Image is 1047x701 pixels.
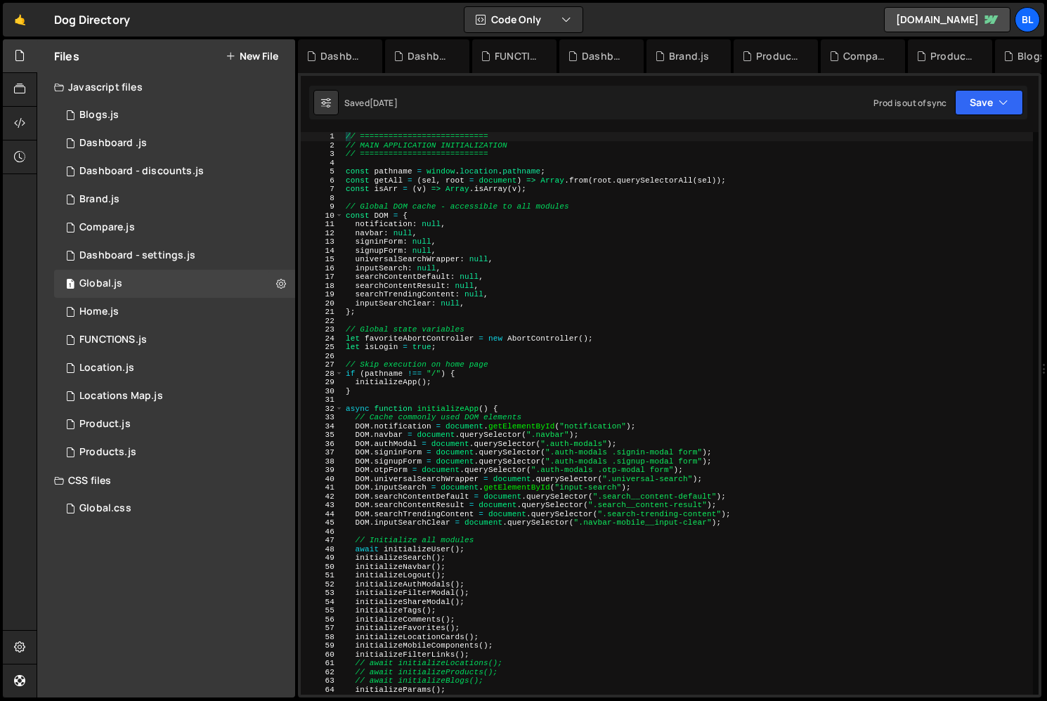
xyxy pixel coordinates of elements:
div: 15 [301,255,344,264]
div: 31 [301,395,344,405]
div: 14 [301,247,344,256]
div: 43 [301,501,344,510]
div: 11 [301,220,344,229]
div: Dashboard - discounts.js [79,165,204,178]
div: 56 [301,615,344,624]
div: 24 [301,334,344,343]
div: 44 [301,510,344,519]
div: 48 [301,545,344,554]
h2: Files [54,48,79,64]
div: 16220/44477.js [54,326,295,354]
div: 61 [301,659,344,668]
div: Location.js [79,362,134,374]
div: Blogs.js [79,109,119,122]
div: 16220/43680.js [54,382,295,410]
div: 10 [301,211,344,221]
div: 25 [301,343,344,352]
div: Dashboard .js [408,49,453,63]
div: Dashboard - settings.js [582,49,627,63]
div: FUNCTIONS.js [79,334,147,346]
div: 53 [301,589,344,598]
div: 64 [301,686,344,695]
a: [DOMAIN_NAME] [884,7,1010,32]
div: 60 [301,650,344,660]
div: 28 [301,369,344,379]
div: Brand.js [669,49,709,63]
div: 16220/44324.js [54,438,295,466]
div: 42 [301,492,344,502]
div: Saved [344,97,398,109]
div: 5 [301,167,344,176]
div: 7 [301,185,344,194]
div: 34 [301,422,344,431]
div: 9 [301,202,344,211]
div: 19 [301,290,344,299]
div: Locations Map.js [79,390,163,402]
div: 13 [301,237,344,247]
div: FUNCTIONS.js [495,49,540,63]
div: 23 [301,325,344,334]
div: Compare.js [79,221,135,234]
div: Dashboard - discounts.js [320,49,365,63]
div: 29 [301,378,344,387]
div: 57 [301,624,344,633]
div: 32 [301,405,344,414]
div: 16220/44319.js [54,298,295,326]
div: 26 [301,352,344,361]
div: Dog Directory [54,11,130,28]
div: 6 [301,176,344,185]
div: 36 [301,440,344,449]
div: 39 [301,466,344,475]
div: 45 [301,518,344,528]
a: 🤙 [3,3,37,37]
div: 3 [301,150,344,159]
div: 47 [301,536,344,545]
div: 20 [301,299,344,308]
div: Product.js [756,49,801,63]
div: 58 [301,633,344,642]
div: 41 [301,483,344,492]
a: Bl [1015,7,1040,32]
div: 21 [301,308,344,317]
div: Prod is out of sync [873,97,947,109]
: 16220/43679.js [54,354,295,382]
div: 12 [301,229,344,238]
div: 1 [301,132,344,141]
div: 55 [301,606,344,615]
div: Products.js [930,49,975,63]
div: 16220/43682.css [54,494,295,523]
div: 4 [301,159,344,168]
div: [DATE] [370,97,398,109]
div: Products.js [79,446,136,459]
div: 17 [301,273,344,282]
div: 35 [301,431,344,440]
div: 54 [301,598,344,607]
div: 37 [301,448,344,457]
div: 49 [301,553,344,563]
div: 40 [301,475,344,484]
div: Global.css [79,502,131,515]
div: 16220/46573.js [54,157,295,185]
div: 52 [301,580,344,589]
div: 16220/44321.js [54,101,295,129]
div: 16220/44476.js [54,242,295,270]
div: 38 [301,457,344,466]
div: 16220/43681.js [54,270,295,298]
div: Dashboard - settings.js [79,249,195,262]
div: 51 [301,571,344,580]
div: 33 [301,413,344,422]
div: 18 [301,282,344,291]
div: 22 [301,317,344,326]
div: 27 [301,360,344,369]
div: 16 [301,264,344,273]
div: 16220/44328.js [54,214,295,242]
div: Product.js [79,418,131,431]
div: CSS files [37,466,295,494]
button: Code Only [464,7,583,32]
div: 63 [301,676,344,686]
div: Compare.js [843,49,888,63]
div: 16220/46559.js [54,129,295,157]
div: Brand.js [79,193,119,206]
div: Global.js [79,277,122,290]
